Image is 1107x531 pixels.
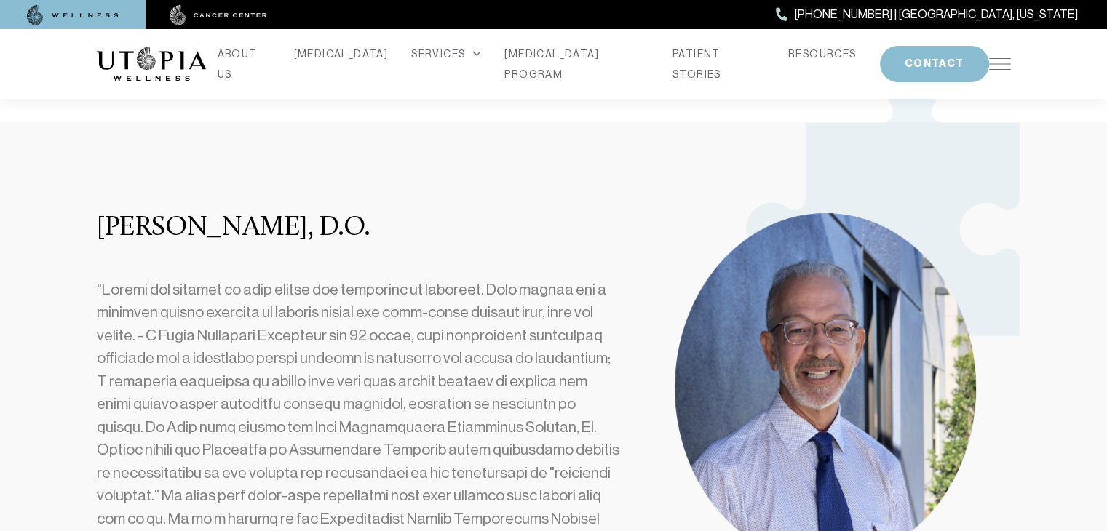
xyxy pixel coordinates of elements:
[504,44,649,84] a: [MEDICAL_DATA] PROGRAM
[776,5,1078,24] a: [PHONE_NUMBER] | [GEOGRAPHIC_DATA], [US_STATE]
[170,5,267,25] img: cancer center
[218,44,271,84] a: ABOUT US
[97,213,623,244] h3: [PERSON_NAME], D.O.
[672,44,765,84] a: PATIENT STORIES
[746,63,1019,396] img: decoration
[411,44,481,64] div: SERVICES
[795,5,1078,24] span: [PHONE_NUMBER] | [GEOGRAPHIC_DATA], [US_STATE]
[989,58,1011,70] img: icon-hamburger
[880,46,989,82] button: CONTACT
[294,44,389,64] a: [MEDICAL_DATA]
[788,44,857,64] a: RESOURCES
[97,47,206,81] img: logo
[27,5,119,25] img: wellness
